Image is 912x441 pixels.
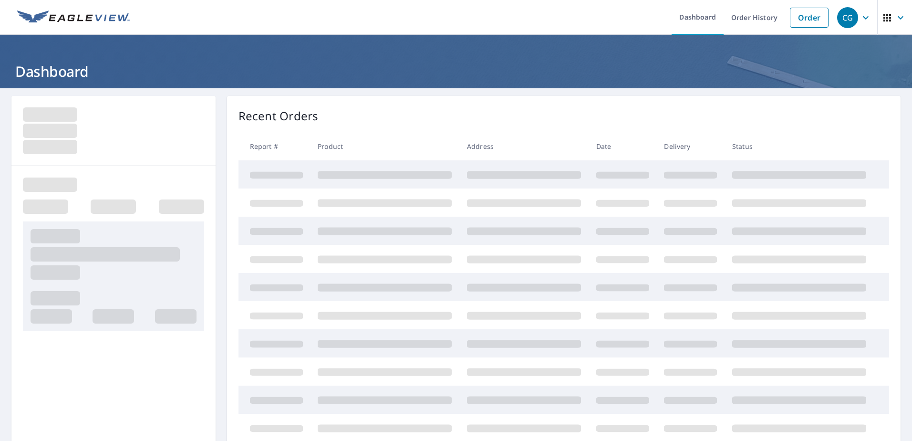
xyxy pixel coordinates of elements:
th: Address [459,132,589,160]
img: EV Logo [17,10,130,25]
th: Delivery [656,132,725,160]
th: Date [589,132,657,160]
th: Status [725,132,874,160]
h1: Dashboard [11,62,901,81]
th: Product [310,132,459,160]
a: Order [790,8,829,28]
p: Recent Orders [238,107,319,125]
th: Report # [238,132,311,160]
div: CG [837,7,858,28]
